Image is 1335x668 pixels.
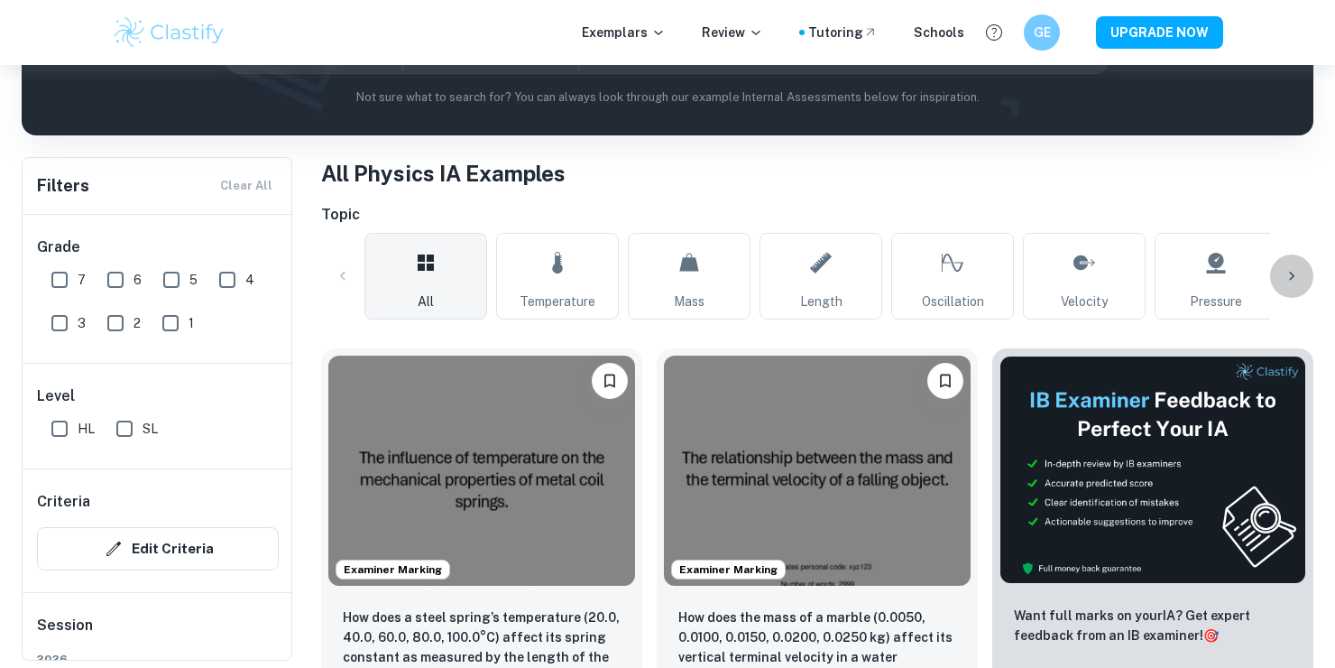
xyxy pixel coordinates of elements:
a: Tutoring [808,23,878,42]
span: Examiner Marking [336,561,449,578]
span: HL [78,419,95,439]
span: 7 [78,270,86,290]
img: Physics IA example thumbnail: How does the mass of a marble (0.0050, 0 [664,356,971,586]
button: GE [1024,14,1060,51]
span: Velocity [1061,292,1108,311]
button: Bookmark [592,363,628,399]
span: Temperature [520,292,595,311]
span: Examiner Marking [672,561,785,578]
p: Review [702,23,763,42]
span: 2 [133,313,141,333]
span: 2026 [37,651,279,667]
a: Schools [914,23,964,42]
button: Edit Criteria [37,527,279,571]
span: Pressure [1190,292,1242,311]
span: 5 [189,270,198,290]
img: Clastify logo [112,14,226,51]
button: UPGRADE NOW [1096,16,1223,49]
h6: Grade [37,237,279,258]
h6: GE [1032,23,1053,42]
span: Oscillation [922,292,984,311]
button: Help and Feedback [979,17,1009,48]
span: Mass [674,292,704,311]
span: 🎯 [1203,628,1219,643]
span: 1 [189,313,194,333]
span: All [418,292,434,311]
span: 4 [245,270,254,290]
p: Not sure what to search for? You can always look through our example Internal Assessments below f... [36,88,1299,107]
h6: Criteria [37,491,90,513]
span: Length [800,292,842,311]
h6: Filters [37,173,89,199]
h1: All Physics IA Examples [321,157,1313,190]
span: SL [143,419,158,439]
img: Thumbnail [999,356,1306,584]
span: 6 [133,270,142,290]
button: Bookmark [927,363,963,399]
h6: Session [37,615,279,651]
img: Physics IA example thumbnail: How does a steel spring’s temperature (2 [328,356,635,586]
p: Want full marks on your IA ? Get expert feedback from an IB examiner! [1014,606,1292,645]
h6: Topic [321,204,1313,226]
p: Exemplars [582,23,666,42]
h6: Level [37,385,279,407]
span: 3 [78,313,86,333]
